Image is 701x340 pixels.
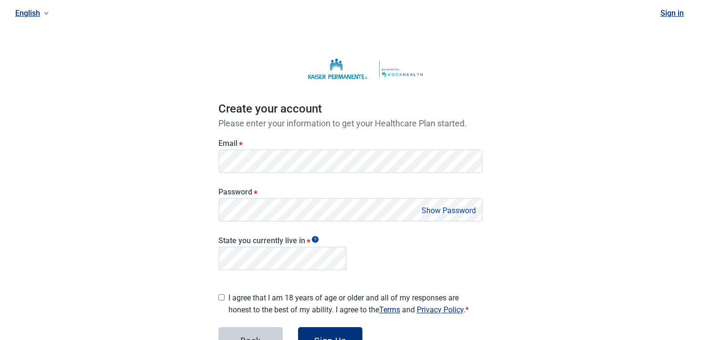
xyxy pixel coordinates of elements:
[660,9,684,18] a: Sign in
[218,139,483,148] label: Email
[228,292,483,316] label: I agree that I am 18 years of age or older and all of my responses are honest to the best of my a...
[465,305,469,314] span: Required field
[274,57,427,81] img: Koda Health
[379,305,400,314] a: Terms
[218,100,483,118] h1: Create your account
[312,236,319,243] span: Show tooltip
[11,5,52,21] a: Current language: English
[44,11,49,16] span: down
[218,118,483,128] p: Please enter your information to get your Healthcare Plan started.
[419,204,479,217] button: Show Password
[417,305,464,314] a: Privacy Policy
[218,187,483,196] label: Password
[218,236,347,245] label: State you currently live in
